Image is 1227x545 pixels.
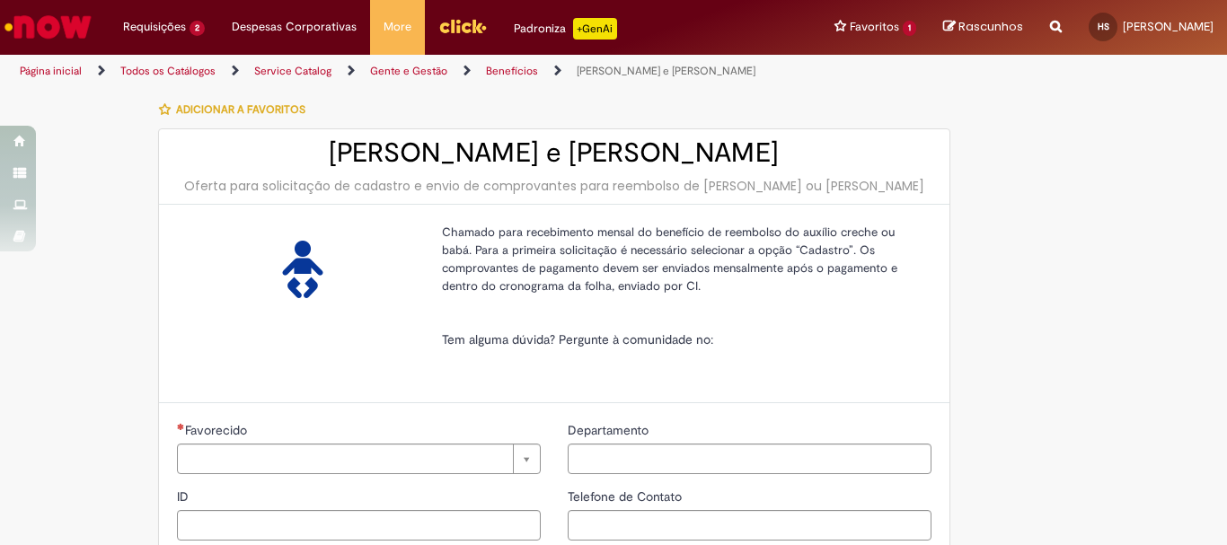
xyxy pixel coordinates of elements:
span: ID [177,488,192,505]
a: Todos os Catálogos [120,64,216,78]
span: Rascunhos [958,18,1023,35]
ul: Trilhas de página [13,55,805,88]
input: Telefone de Contato [568,510,931,541]
button: Adicionar a Favoritos [158,91,315,128]
span: Despesas Corporativas [232,18,357,36]
div: Oferta para solicitação de cadastro e envio de comprovantes para reembolso de [PERSON_NAME] ou [P... [177,177,931,195]
img: click_logo_yellow_360x200.png [438,13,487,40]
span: Requisições [123,18,186,36]
a: [PERSON_NAME] e [PERSON_NAME] [577,64,755,78]
a: Limpar campo Favorecido [177,444,541,474]
span: Necessários - Favorecido [185,422,251,438]
span: [PERSON_NAME] [1123,19,1214,34]
span: 1 [903,21,916,36]
input: Departamento [568,444,931,474]
a: Rascunhos [943,19,1023,36]
a: Service Catalog [254,64,331,78]
a: Página inicial [20,64,82,78]
span: Adicionar a Favoritos [176,102,305,117]
p: Tem alguma dúvida? Pergunte à comunidade no: [442,330,918,348]
span: Telefone de Contato [568,488,685,505]
a: Benefícios [486,64,538,78]
span: Chamado para recebimento mensal do benefício de reembolso do auxílio creche ou babá. Para a prime... [442,224,897,294]
span: HS [1098,21,1109,32]
span: More [384,18,411,36]
span: Necessários [177,423,185,430]
span: 2 [190,21,205,36]
span: Favoritos [850,18,899,36]
input: ID [177,510,541,541]
img: ServiceNow [2,9,94,45]
a: Gente e Gestão [370,64,447,78]
p: +GenAi [573,18,617,40]
div: Padroniza [514,18,617,40]
span: Departamento [568,422,652,438]
img: Auxílio Creche e Babá [274,241,331,298]
h2: [PERSON_NAME] e [PERSON_NAME] [177,138,931,168]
